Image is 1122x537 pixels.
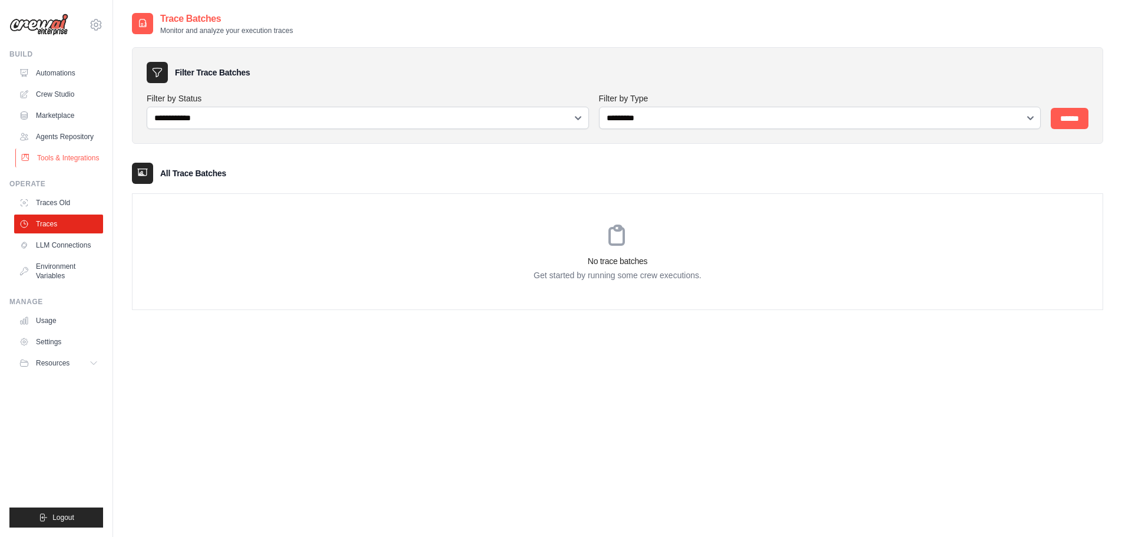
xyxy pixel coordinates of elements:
[14,311,103,330] a: Usage
[14,193,103,212] a: Traces Old
[15,149,104,167] a: Tools & Integrations
[14,215,103,233] a: Traces
[9,179,103,189] div: Operate
[14,127,103,146] a: Agents Repository
[133,269,1103,281] p: Get started by running some crew executions.
[14,106,103,125] a: Marketplace
[9,297,103,307] div: Manage
[147,93,590,104] label: Filter by Status
[599,93,1042,104] label: Filter by Type
[14,85,103,104] a: Crew Studio
[52,513,74,522] span: Logout
[9,50,103,59] div: Build
[133,255,1103,267] h3: No trace batches
[160,167,226,179] h3: All Trace Batches
[14,236,103,255] a: LLM Connections
[14,332,103,351] a: Settings
[9,508,103,528] button: Logout
[175,67,250,78] h3: Filter Trace Batches
[14,354,103,373] button: Resources
[14,257,103,285] a: Environment Variables
[160,12,293,26] h2: Trace Batches
[14,64,103,83] a: Automations
[160,26,293,35] p: Monitor and analyze your execution traces
[9,14,68,36] img: Logo
[36,358,69,368] span: Resources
